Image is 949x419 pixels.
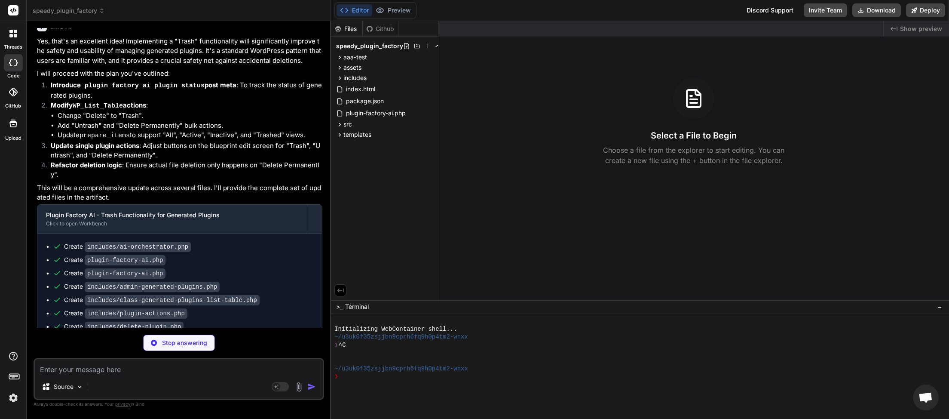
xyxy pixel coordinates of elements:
[334,341,339,349] span: ❯
[58,130,322,141] li: Update to support "All", "Active", "Inactive", and "Trashed" views.
[4,43,22,51] label: threads
[54,382,73,391] p: Source
[334,365,468,373] span: ~/u3uk0f35zsjjbn9cprh6fq9h0p4tm2-wnxx
[345,108,407,118] span: plugin-factory-ai.php
[85,322,184,332] code: includes/delete-plugin.php
[372,4,414,16] button: Preview
[37,183,322,203] p: This will be a comprehensive update across several files. I'll provide the complete set of update...
[64,322,184,331] div: Create
[46,211,299,219] div: Plugin Factory AI - Trash Functionality for Generated Plugins
[294,382,304,392] img: attachment
[44,80,322,101] li: : To track the status of generated plugins.
[331,25,362,33] div: Files
[64,282,220,291] div: Create
[937,302,942,311] span: −
[46,220,299,227] div: Click to open Workbench
[5,135,21,142] label: Upload
[44,141,322,160] li: : Adjust buttons on the blueprint edit screen for "Trash", "Untrash", and "Delete Permanently".
[336,302,343,311] span: >_
[80,132,130,139] code: prepare_items
[852,3,901,17] button: Download
[37,205,308,233] button: Plugin Factory AI - Trash Functionality for Generated PluginsClick to open Workbench
[37,37,322,66] p: Yes, that's an excellent idea! Implementing a "Trash" functionality will significantly improve th...
[345,84,376,94] span: index.html
[345,302,369,311] span: Terminal
[7,72,19,80] label: code
[37,69,322,79] p: I will proceed with the plan you've outlined:
[64,269,165,278] div: Create
[64,309,187,318] div: Create
[345,96,385,106] span: package.json
[58,111,322,121] li: Change "Delete" to "Trash".
[44,160,322,180] li: : Ensure actual file deletion only happens on "Delete Permanently".
[339,341,346,349] span: ^C
[85,242,191,252] code: includes/ai-orchestrator.php
[343,120,352,129] span: src
[85,268,165,279] code: plugin-factory-ai.php
[343,63,361,72] span: assets
[334,325,457,333] span: Initializing WebContainer shell...
[85,295,260,305] code: includes/class-generated-plugins-list-table.php
[85,308,187,319] code: includes/plugin-actions.php
[343,130,371,139] span: templates
[51,81,236,89] strong: Introduce post meta
[85,255,165,265] code: plugin-factory-ai.php
[51,142,139,150] strong: Update single plugin actions
[44,101,322,141] li: :
[334,373,339,380] span: ❯
[651,129,737,142] h3: Select a File to Begin
[51,161,122,169] strong: Refactor deletion logic
[741,3,799,17] div: Discord Support
[334,333,468,341] span: ~/u3uk0f35zsjjbn9cprh6fq9h0p4tm2-wnxx
[81,82,205,89] code: _plugin_factory_ai_plugin_status
[804,3,847,17] button: Invite Team
[51,101,146,109] strong: Modify actions
[58,121,322,131] li: Add "Untrash" and "Delete Permanently" bulk actions.
[307,382,316,391] img: icon
[73,102,123,110] code: WP_List_Table
[6,391,21,405] img: settings
[336,42,403,50] span: speedy_plugin_factory
[597,145,790,166] p: Choose a file from the explorer to start editing. You can create a new file using the + button in...
[5,102,21,110] label: GitHub
[85,282,220,292] code: includes/admin-generated-plugins.php
[34,400,324,408] p: Always double-check its answers. Your in Bind
[64,256,165,265] div: Create
[343,74,367,82] span: includes
[936,300,944,314] button: −
[162,339,207,347] p: Stop answering
[343,53,367,62] span: aaa-test
[76,383,83,391] img: Pick Models
[906,3,945,17] button: Deploy
[115,401,131,407] span: privacy
[913,385,939,410] div: Open chat
[363,25,398,33] div: Github
[33,6,105,15] span: speedy_plugin_factory
[900,25,942,33] span: Show preview
[64,296,260,305] div: Create
[337,4,372,16] button: Editor
[64,242,191,251] div: Create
